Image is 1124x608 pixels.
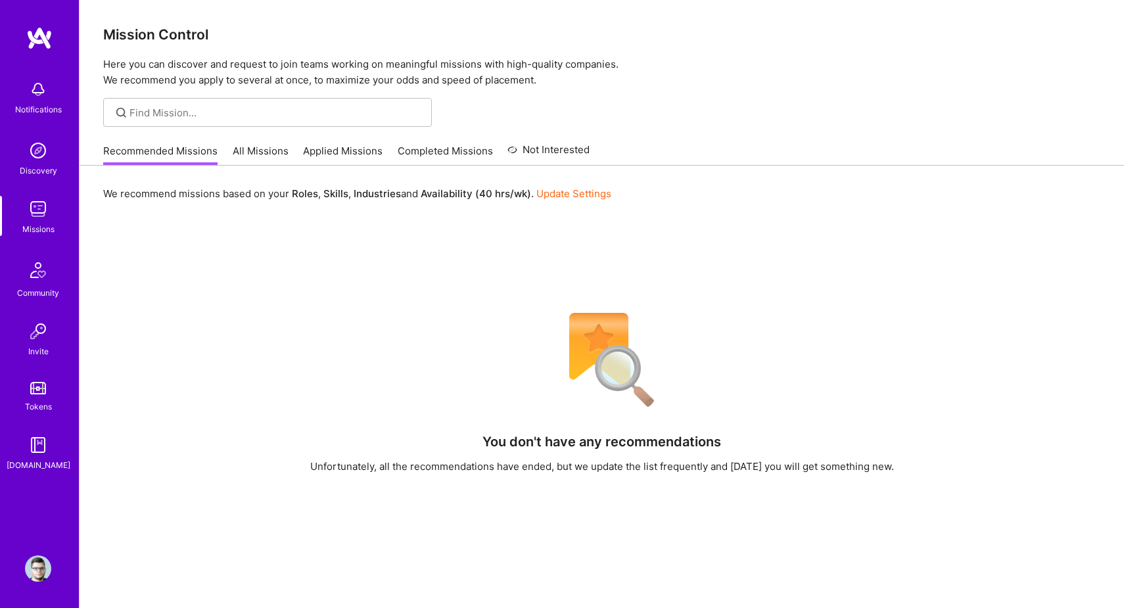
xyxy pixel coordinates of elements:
a: Not Interested [507,142,590,166]
img: User Avatar [25,555,51,582]
img: bell [25,76,51,103]
img: tokens [30,382,46,394]
img: guide book [25,432,51,458]
img: Community [22,254,54,286]
h4: You don't have any recommendations [482,434,721,450]
img: discovery [25,137,51,164]
div: Invite [28,344,49,358]
a: Applied Missions [303,144,383,166]
a: User Avatar [22,555,55,582]
input: Find Mission... [129,106,422,120]
a: Update Settings [536,187,611,200]
img: teamwork [25,196,51,222]
div: Discovery [20,164,57,177]
img: logo [26,26,53,50]
div: Unfortunately, all the recommendations have ended, but we update the list frequently and [DATE] y... [310,459,894,473]
b: Roles [292,187,318,200]
div: Community [17,286,59,300]
p: Here you can discover and request to join teams working on meaningful missions with high-quality ... [103,57,1100,88]
i: icon SearchGrey [114,105,129,120]
a: All Missions [233,144,289,166]
div: [DOMAIN_NAME] [7,458,70,472]
b: Industries [354,187,401,200]
h3: Mission Control [103,26,1100,43]
p: We recommend missions based on your , , and . [103,187,611,200]
b: Availability (40 hrs/wk) [421,187,531,200]
div: Notifications [15,103,62,116]
div: Tokens [25,400,52,413]
div: Missions [22,222,55,236]
img: Invite [25,318,51,344]
b: Skills [323,187,348,200]
img: No Results [546,304,658,416]
a: Completed Missions [398,144,493,166]
a: Recommended Missions [103,144,218,166]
